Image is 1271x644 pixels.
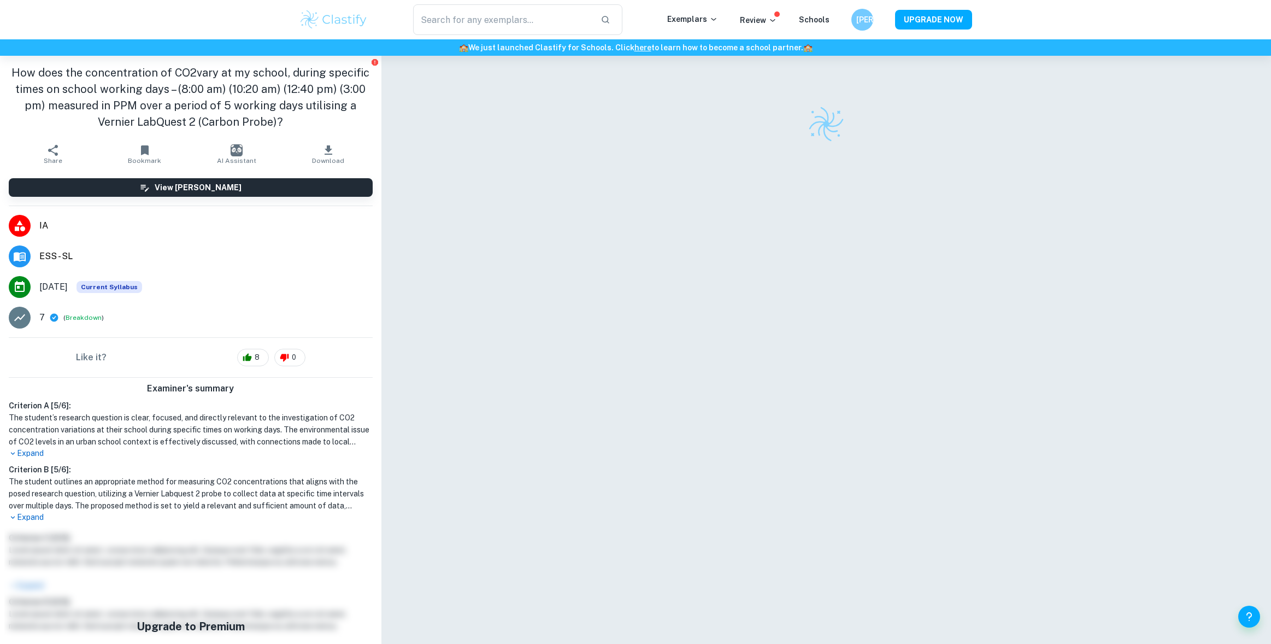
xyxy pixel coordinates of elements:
p: Expand [9,448,373,459]
button: Bookmark [99,139,191,169]
button: Help and Feedback [1238,606,1260,628]
button: Breakdown [66,313,102,323]
a: here [634,43,651,52]
h6: Like it? [76,351,107,364]
h6: Examiner's summary [4,382,377,395]
span: 🏫 [803,43,813,52]
h6: Criterion A [ 5 / 6 ]: [9,400,373,412]
h6: Criterion B [ 5 / 6 ]: [9,464,373,476]
span: AI Assistant [217,157,256,165]
span: ESS - SL [39,250,373,263]
div: 0 [274,349,305,366]
p: Expand [9,512,373,523]
span: 0 [286,352,302,363]
input: Search for any exemplars... [413,4,592,35]
span: Bookmark [128,157,161,165]
span: Download [312,157,344,165]
h6: [PERSON_NAME] [856,14,869,26]
h6: We just launched Clastify for Schools. Click to learn how to become a school partner. [2,42,1269,54]
button: Report issue [371,58,379,66]
p: Review [740,14,777,26]
h6: View [PERSON_NAME] [155,182,242,194]
h1: The student’s research question is clear, focused, and directly relevant to the investigation of ... [9,412,373,448]
h5: Upgrade to Premium [115,618,267,635]
button: Share [7,139,99,169]
h1: The student outlines an appropriate method for measuring CO2 concentrations that aligns with the ... [9,476,373,512]
div: This exemplar is based on the current syllabus. Feel free to refer to it for inspiration/ideas wh... [77,281,142,293]
div: 8 [237,349,269,366]
span: Current Syllabus [77,281,142,293]
span: ( ) [63,313,104,323]
p: Exemplars [667,13,718,25]
img: AI Assistant [231,144,243,156]
img: Clastify logo [807,105,845,143]
span: [DATE] [39,280,68,294]
span: 8 [249,352,266,363]
button: Download [283,139,374,169]
button: AI Assistant [191,139,283,169]
button: UPGRADE NOW [895,10,972,30]
h1: How does the concentration of CO2vary at my school, during specific times on school working days ... [9,65,373,130]
a: Schools [799,15,829,24]
p: 7 [39,311,45,324]
span: IA [39,219,373,232]
button: [PERSON_NAME] [851,9,873,31]
span: 🏫 [459,43,468,52]
button: View [PERSON_NAME] [9,178,373,197]
img: Clastify logo [299,9,368,31]
span: Share [44,157,62,165]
